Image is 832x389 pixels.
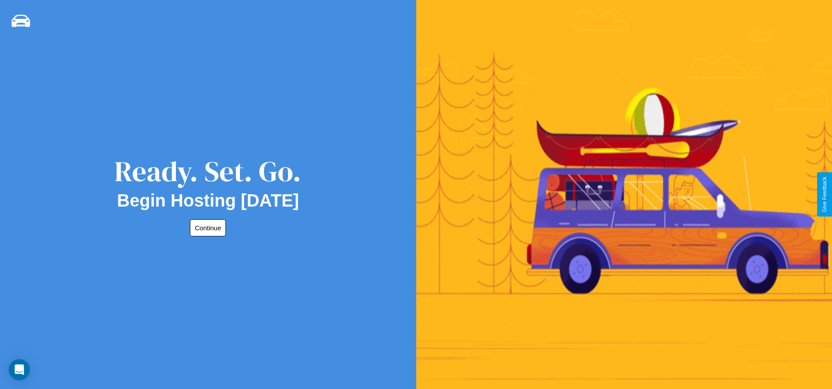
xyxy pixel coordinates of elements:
h2: Begin Hosting [DATE] [117,191,299,211]
button: Continue [190,219,226,236]
div: Open Intercom Messenger [9,359,30,380]
div: Ready. Set. Go. [114,152,301,191]
div: Give Feedback [821,177,828,212]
